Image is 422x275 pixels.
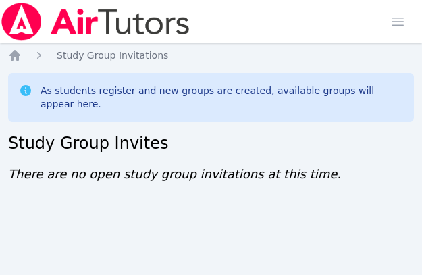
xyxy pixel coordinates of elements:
div: As students register and new groups are created, available groups will appear here. [41,84,403,111]
nav: Breadcrumb [8,49,414,62]
span: There are no open study group invitations at this time. [8,167,341,181]
a: Study Group Invitations [57,49,168,62]
span: Study Group Invitations [57,50,168,61]
h2: Study Group Invites [8,132,414,154]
